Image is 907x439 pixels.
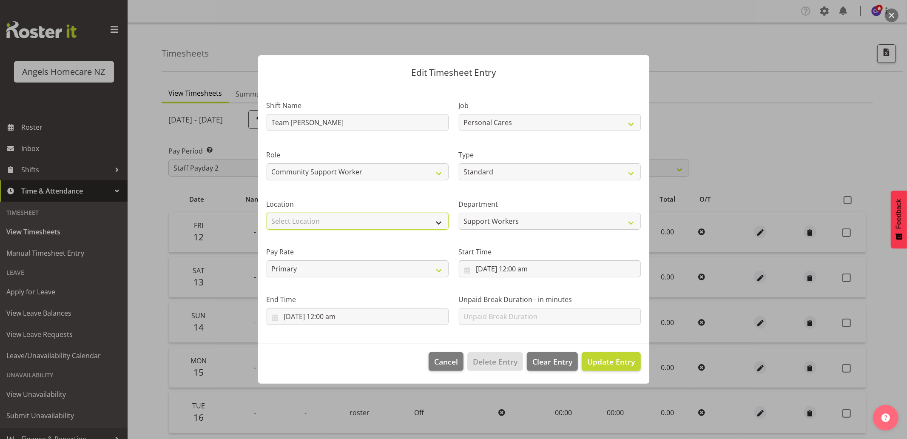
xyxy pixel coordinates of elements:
span: Cancel [434,356,458,367]
label: Role [267,150,449,160]
img: help-xxl-2.png [881,413,890,422]
button: Feedback - Show survey [891,191,907,248]
span: Feedback [895,199,903,229]
label: Job [459,100,641,111]
label: Shift Name [267,100,449,111]
input: Click to select... [459,260,641,277]
span: Update Entry [587,356,635,367]
input: Unpaid Break Duration [459,308,641,325]
label: Pay Rate [267,247,449,257]
button: Update Entry [582,352,640,371]
label: End Time [267,294,449,305]
label: Department [459,199,641,209]
button: Clear Entry [527,352,578,371]
label: Start Time [459,247,641,257]
label: Unpaid Break Duration - in minutes [459,294,641,305]
label: Location [267,199,449,209]
input: Click to select... [267,308,449,325]
p: Edit Timesheet Entry [267,68,641,77]
span: Delete Entry [473,356,517,367]
label: Type [459,150,641,160]
button: Cancel [429,352,463,371]
input: Shift Name [267,114,449,131]
button: Delete Entry [467,352,523,371]
span: Clear Entry [532,356,572,367]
